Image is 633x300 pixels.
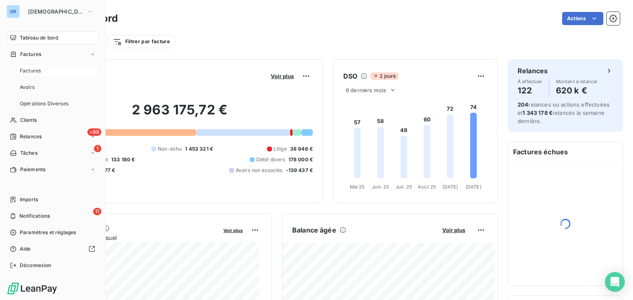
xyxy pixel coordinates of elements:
h6: Balance âgée [292,225,336,235]
span: Factures [20,51,41,58]
h2: 2 963 175,72 € [47,102,313,126]
span: 1 453 321 € [185,145,213,153]
tspan: [DATE] [466,184,481,190]
h4: 620 k € [556,84,598,97]
img: Logo LeanPay [7,282,58,295]
span: 6 derniers mois [346,87,386,93]
button: Actions [562,12,603,25]
h6: DSO [343,71,357,81]
span: 1 [94,145,101,152]
span: Relances [20,133,42,140]
span: Paramètres et réglages [20,229,76,236]
div: GR [7,5,20,18]
button: Voir plus [440,226,468,234]
h6: Factures échues [508,142,623,162]
span: 178 000 € [288,156,313,163]
span: Paiements [20,166,45,173]
span: Voir plus [442,227,465,233]
span: Tâches [20,149,38,157]
span: Factures [20,67,41,74]
h4: 122 [518,84,542,97]
span: 204 [518,101,528,108]
button: Voir plus [268,72,296,80]
div: Open Intercom Messenger [605,272,625,292]
a: Aide [7,242,98,256]
tspan: Août 25 [418,184,436,190]
span: Déconnexion [20,262,52,269]
tspan: Juin 25 [372,184,389,190]
span: -139 437 € [286,167,313,174]
span: 1 343 178 € [523,109,553,116]
span: 11 [93,208,101,215]
h6: Relances [518,66,548,76]
button: Filtrer par facture [108,35,175,48]
span: Avoirs non associés [236,167,283,174]
span: Débit divers [256,156,285,163]
span: Aide [20,245,31,253]
span: Montant à relancer [556,79,598,84]
span: Non-échu [158,145,182,153]
button: Voir plus [221,226,245,234]
span: 2 jours [370,72,398,80]
span: +99 [87,128,101,136]
span: Avoirs [20,84,35,91]
span: 133 180 € [111,156,135,163]
span: Imports [20,196,38,203]
span: Voir plus [271,73,294,79]
tspan: [DATE] [443,184,458,190]
span: 38 946 € [290,145,313,153]
span: À effectuer [518,79,542,84]
span: Clients [20,116,37,124]
span: Litige [274,145,287,153]
tspan: Juil. 25 [396,184,412,190]
span: Notifications [19,212,50,220]
span: [DEMOGRAPHIC_DATA] [28,8,83,15]
span: Tableau de bord [20,34,58,42]
span: Opérations Diverses [20,100,68,107]
tspan: Mai 25 [350,184,365,190]
span: Chiffre d'affaires mensuel [47,233,218,242]
span: relances ou actions effectuées et relancés la semaine dernière. [518,101,610,124]
span: Voir plus [223,228,243,233]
